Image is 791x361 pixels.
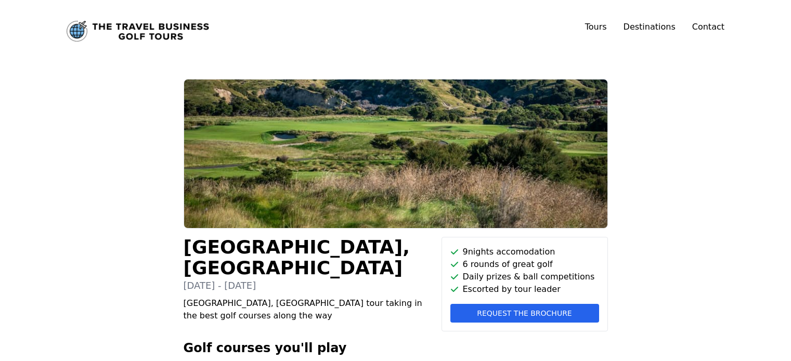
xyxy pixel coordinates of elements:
button: Request the brochure [450,304,599,323]
img: The Travel Business Golf Tours logo [67,21,209,42]
a: Link to home page [67,21,209,42]
a: Destinations [624,22,676,32]
p: [DATE] - [DATE] [184,278,433,293]
a: Tours [585,22,607,32]
li: 9 nights accomodation [450,246,599,258]
span: Request the brochure [477,308,572,318]
h2: Golf courses you'll play [184,340,608,356]
h1: [GEOGRAPHIC_DATA], [GEOGRAPHIC_DATA] [184,237,433,278]
li: Escorted by tour leader [450,283,599,296]
a: Contact [692,21,724,33]
li: Daily prizes & ball competitions [450,271,599,283]
li: 6 rounds of great golf [450,258,599,271]
p: [GEOGRAPHIC_DATA], [GEOGRAPHIC_DATA] tour taking in the best golf courses along the way [184,297,433,322]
